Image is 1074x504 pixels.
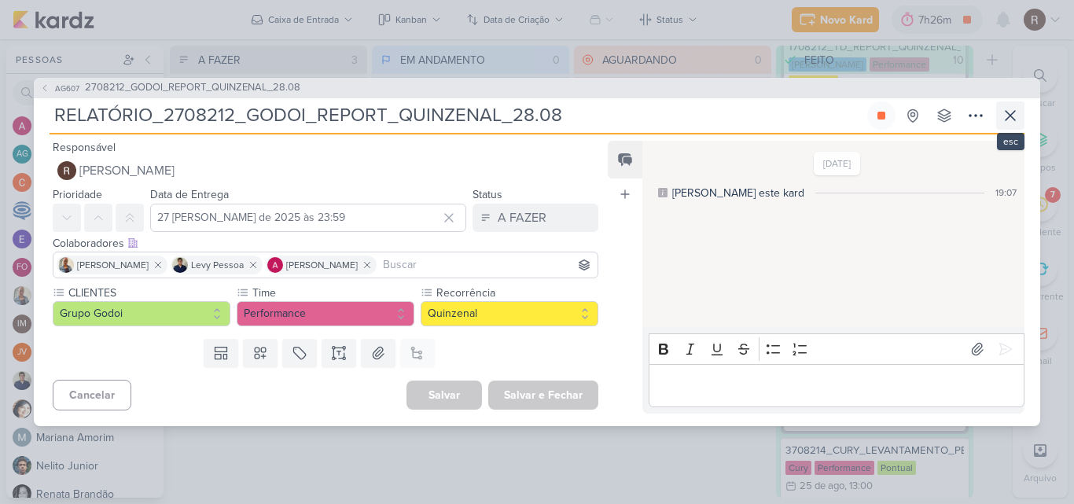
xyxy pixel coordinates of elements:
button: Cancelar [53,380,131,410]
input: Select a date [150,204,466,232]
button: Quinzenal [421,301,598,326]
span: Levy Pessoa [191,258,244,272]
span: [PERSON_NAME] [77,258,149,272]
span: 2708212_GODOI_REPORT_QUINZENAL_28.08 [85,80,300,96]
div: Editor editing area: main [649,364,1024,407]
img: Rafael Dornelles [57,161,76,180]
input: Buscar [380,256,594,274]
button: [PERSON_NAME] [53,156,598,185]
label: Recorrência [435,285,598,301]
button: AG607 2708212_GODOI_REPORT_QUINZENAL_28.08 [40,80,300,96]
label: CLIENTES [67,285,230,301]
button: Grupo Godoi [53,301,230,326]
img: Levy Pessoa [172,257,188,273]
img: Alessandra Gomes [267,257,283,273]
div: [PERSON_NAME] este kard [672,185,804,201]
div: Colaboradores [53,235,598,252]
img: Iara Santos [58,257,74,273]
div: Parar relógio [875,109,888,122]
label: Responsável [53,141,116,154]
label: Prioridade [53,188,102,201]
span: AG607 [53,83,82,94]
span: [PERSON_NAME] [79,161,175,180]
div: 19:07 [995,186,1017,200]
button: A FAZER [473,204,598,232]
input: Kard Sem Título [50,101,864,130]
label: Status [473,188,502,201]
label: Data de Entrega [150,188,229,201]
div: Editor toolbar [649,333,1024,364]
button: Performance [237,301,414,326]
div: esc [997,133,1024,150]
span: [PERSON_NAME] [286,258,358,272]
div: A FAZER [498,208,546,227]
label: Time [251,285,414,301]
